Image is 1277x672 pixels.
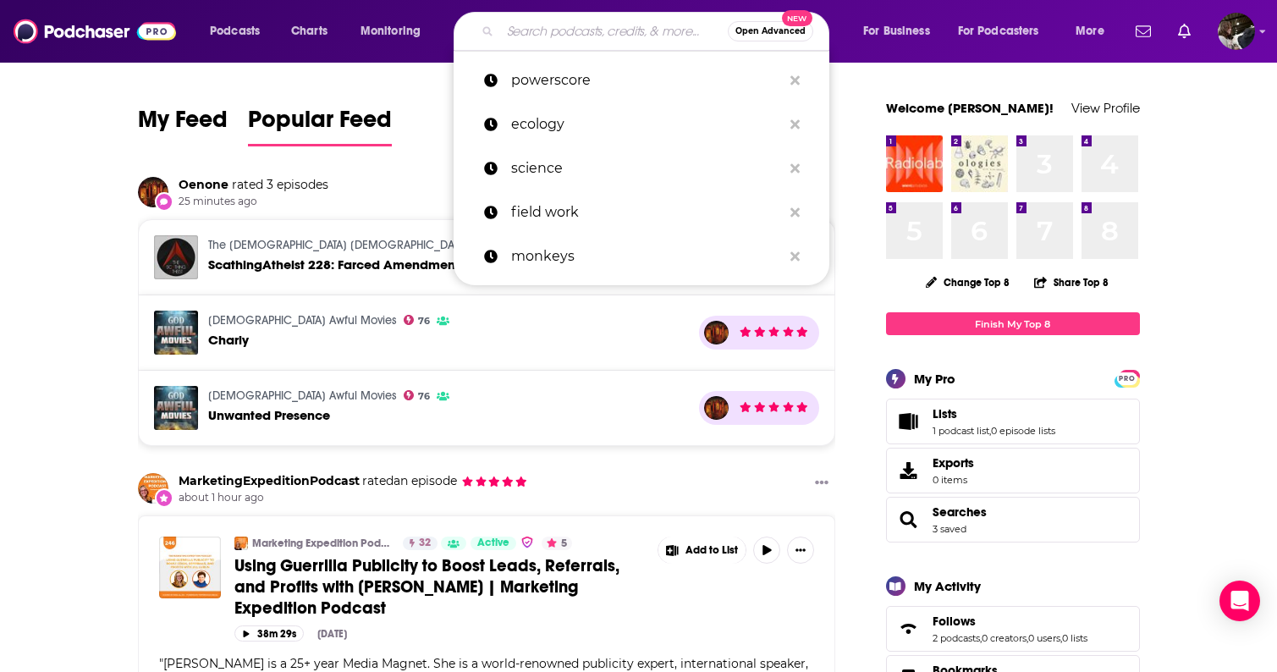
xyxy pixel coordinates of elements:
a: 1 podcast list [933,425,989,437]
button: Change Top 8 [916,272,1021,293]
img: Ologies with Alie Ward [951,135,1008,192]
span: Popular Feed [248,105,392,144]
span: 76 [418,393,430,400]
a: Lists [892,410,926,433]
span: For Podcasters [958,19,1039,43]
a: science [454,146,829,190]
img: Oenone [704,396,729,421]
span: My Feed [138,105,228,144]
span: , [989,425,991,437]
span: PRO [1117,372,1137,385]
a: PRO [1117,372,1137,384]
a: Searches [933,504,987,520]
img: Marketing Expedition Podcast with Rhea Allen, Peppershock Media [234,537,248,550]
button: Show More Button [658,537,746,564]
span: , [1027,632,1028,644]
a: Searches [892,508,926,532]
span: More [1076,19,1104,43]
button: 38m 29s [234,625,304,642]
span: 0 items [933,474,974,486]
span: Exports [933,455,974,471]
span: Monitoring [361,19,421,43]
img: verified Badge [520,535,534,549]
span: Lists [933,406,957,421]
a: ScathingAtheist 228: Farced Amendment Edition [208,257,505,272]
span: New [782,10,812,26]
span: 76 [418,317,430,325]
span: Charts [291,19,328,43]
button: open menu [851,18,951,45]
input: Search podcasts, credits, & more... [500,18,728,45]
span: rated [362,473,394,488]
a: 0 episode lists [991,425,1055,437]
a: ecology [454,102,829,146]
span: , [1060,632,1062,644]
span: about 1 hour ago [179,491,528,505]
img: ScathingAtheist 228: Farced Amendment Edition [154,235,198,279]
div: Search podcasts, credits, & more... [470,12,845,51]
span: Follows [886,606,1140,652]
span: Active [477,535,509,552]
a: 0 users [1028,632,1060,644]
span: Charly [208,332,249,348]
p: science [511,146,782,190]
button: open menu [947,18,1064,45]
a: God Awful Movies [208,313,397,328]
span: Unwanted Presence [208,407,330,423]
img: Oenone [704,321,729,345]
img: Radiolab [886,135,943,192]
a: Marketing Expedition Podcast with [PERSON_NAME], Peppershock Media [252,537,392,550]
a: Popular Feed [248,105,392,146]
a: Unwanted Presence [154,386,198,430]
a: Follows [933,614,1087,629]
a: 76 [404,315,431,325]
a: Charly [208,333,249,347]
span: Add to List [685,544,738,557]
img: Oenone [138,177,168,207]
p: field work [511,190,782,234]
a: God Awful Movies [208,388,397,403]
a: Unwanted Presence [208,408,330,422]
a: 2 podcasts [933,632,980,644]
a: powerscore [454,58,829,102]
div: Oenone's Rating: 5 out of 5 [739,398,809,418]
span: , [980,632,982,644]
img: Using Guerrilla Publicity to Boost Leads, Referrals, and Profits with Jill Lublin | Marketing Exp... [159,537,221,598]
button: Show More Button [787,537,814,564]
div: My Pro [914,371,955,387]
div: Open Intercom Messenger [1219,581,1260,621]
span: Follows [933,614,976,629]
span: Logged in as etmahon [1218,13,1255,50]
span: Lists [886,399,1140,444]
span: 32 [419,535,431,552]
span: 25 minutes ago [179,195,328,209]
a: Show notifications dropdown [1171,17,1197,46]
span: Open Advanced [735,27,806,36]
img: Charly [154,311,198,355]
a: Finish My Top 8 [886,312,1140,335]
button: Open AdvancedNew [728,21,813,41]
span: ScathingAtheist 228: Farced Amendment Edition [208,256,505,273]
a: My Feed [138,105,228,146]
button: open menu [1064,18,1126,45]
a: Charts [280,18,338,45]
button: open menu [349,18,443,45]
img: Podchaser - Follow, Share and Rate Podcasts [14,15,176,47]
img: User Profile [1218,13,1255,50]
a: 0 creators [982,632,1027,644]
button: Share Top 8 [1033,266,1109,299]
p: ecology [511,102,782,146]
button: 5 [542,537,572,550]
span: an episode [360,473,457,488]
img: MarketingExpeditionPodcast [138,473,168,504]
